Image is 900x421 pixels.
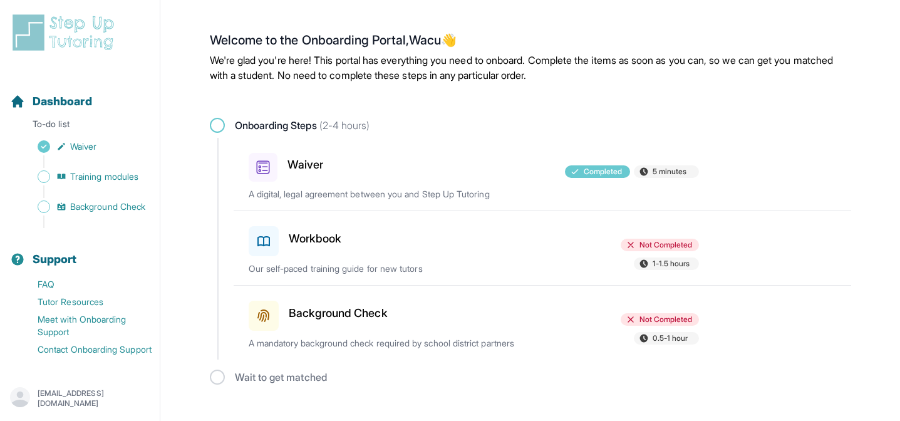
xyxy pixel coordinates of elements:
a: Training modules [10,168,160,185]
span: 5 minutes [653,167,687,177]
span: Background Check [70,200,145,213]
span: Dashboard [33,93,92,110]
a: Meet with Onboarding Support [10,311,160,341]
a: Waiver [10,138,160,155]
p: To-do list [5,118,155,135]
h2: Welcome to the Onboarding Portal, Wacu 👋 [210,33,851,53]
span: Onboarding Steps [235,118,370,133]
h3: Waiver [287,156,323,174]
span: Completed [584,167,623,177]
span: 1-1.5 hours [653,259,690,269]
a: FAQ [10,276,160,293]
span: Waiver [70,140,96,153]
span: Training modules [70,170,138,183]
a: Background Check [10,198,160,216]
button: Dashboard [5,73,155,115]
span: (2-4 hours) [317,119,370,132]
p: Our self-paced training guide for new tutors [249,262,542,275]
span: 0.5-1 hour [653,333,688,343]
a: Background CheckNot Completed0.5-1 hourA mandatory background check required by school district p... [234,286,851,360]
a: Contact Onboarding Support [10,341,160,358]
span: Not Completed [639,314,693,325]
a: WorkbookNot Completed1-1.5 hoursOur self-paced training guide for new tutors [234,211,851,285]
h3: Background Check [289,304,388,322]
p: A mandatory background check required by school district partners [249,337,542,350]
p: A digital, legal agreement between you and Step Up Tutoring [249,188,542,200]
p: We're glad you're here! This portal has everything you need to onboard. Complete the items as soo... [210,53,851,83]
a: Dashboard [10,93,92,110]
img: logo [10,13,122,53]
span: Not Completed [639,240,693,250]
button: Support [5,231,155,273]
span: Support [33,251,77,268]
p: [EMAIL_ADDRESS][DOMAIN_NAME] [38,388,150,408]
a: WaiverCompleted5 minutesA digital, legal agreement between you and Step Up Tutoring [234,138,851,210]
button: [EMAIL_ADDRESS][DOMAIN_NAME] [10,387,150,410]
a: Tutor Resources [10,293,160,311]
h3: Workbook [289,230,342,247]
